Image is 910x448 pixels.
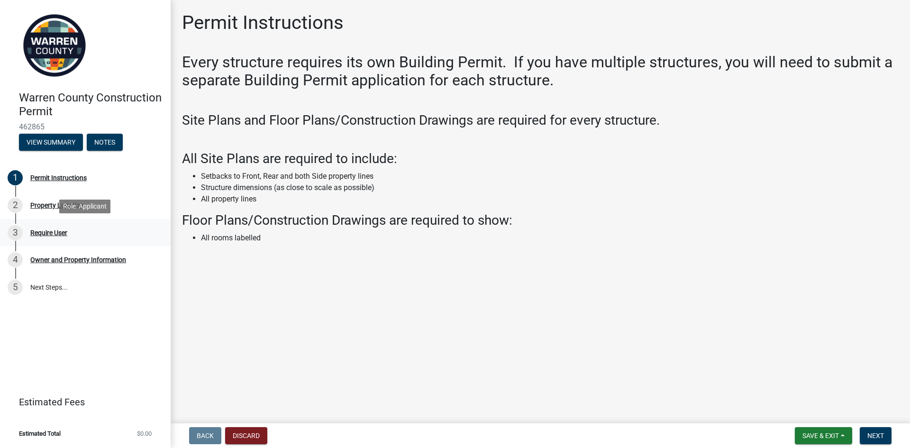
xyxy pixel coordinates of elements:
[19,91,163,119] h4: Warren County Construction Permit
[860,427,892,444] button: Next
[201,193,899,205] li: All property lines
[201,182,899,193] li: Structure dimensions (as close to scale as possible)
[8,170,23,185] div: 1
[8,225,23,240] div: 3
[182,11,344,34] h1: Permit Instructions
[201,171,899,182] li: Setbacks to Front, Rear and both Side property lines
[19,10,90,81] img: Warren County, Iowa
[19,134,83,151] button: View Summary
[8,198,23,213] div: 2
[87,139,123,146] wm-modal-confirm: Notes
[19,122,152,131] span: 462865
[182,212,899,229] h3: Floor Plans/Construction Drawings are required to show:
[8,280,23,295] div: 5
[197,432,214,439] span: Back
[182,53,899,90] h2: Every structure requires its own Building Permit. If you have multiple structures, you will need ...
[867,432,884,439] span: Next
[182,112,899,128] h3: Site Plans and Floor Plans/Construction Drawings are required for every structure.
[182,151,899,167] h3: All Site Plans are required to include:
[19,430,61,437] span: Estimated Total
[59,200,110,213] div: Role: Applicant
[8,252,23,267] div: 4
[802,432,839,439] span: Save & Exit
[137,430,152,437] span: $0.00
[30,229,67,236] div: Require User
[201,232,899,244] li: All rooms labelled
[8,393,155,411] a: Estimated Fees
[225,427,267,444] button: Discard
[189,427,221,444] button: Back
[30,256,126,263] div: Owner and Property Information
[30,202,83,209] div: Property Location
[30,174,87,181] div: Permit Instructions
[19,139,83,146] wm-modal-confirm: Summary
[87,134,123,151] button: Notes
[795,427,852,444] button: Save & Exit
